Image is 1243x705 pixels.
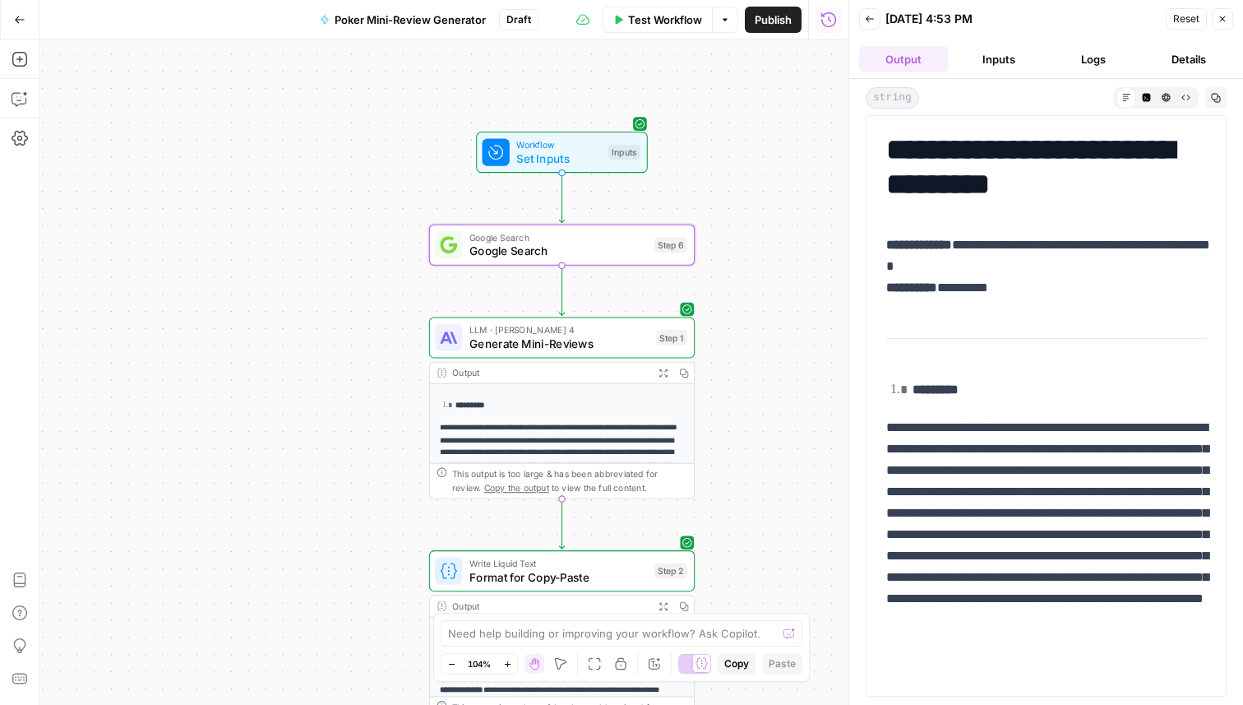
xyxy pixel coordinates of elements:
span: Poker Mini-Review Generator [335,12,486,28]
span: Write Liquid Text [469,556,648,570]
span: Test Workflow [628,12,702,28]
div: Step 1 [656,330,687,346]
g: Edge from step_6 to step_1 [559,266,564,316]
span: Paste [769,656,796,671]
div: Step 6 [654,237,687,253]
button: Paste [762,653,802,675]
span: LLM · [PERSON_NAME] 4 [469,323,649,337]
span: Generate Mini-Reviews [469,335,649,352]
span: Draft [506,12,531,27]
span: Copy [724,656,749,671]
span: Workflow [516,137,601,151]
div: Step 2 [654,564,687,579]
div: Google SearchGoogle SearchStep 6 [429,225,695,266]
button: Copy [718,653,756,675]
button: Publish [745,7,802,33]
span: Set Inputs [516,150,601,167]
span: 104% [468,657,491,670]
button: Details [1144,46,1233,72]
div: WorkflowSet InputsInputs [429,132,695,173]
span: Publish [755,12,792,28]
button: Poker Mini-Review Generator [310,7,496,33]
button: Inputs [954,46,1043,72]
div: Output [452,366,648,380]
g: Edge from start to step_6 [559,173,564,223]
div: Inputs [608,145,640,160]
button: Reset [1166,8,1207,30]
button: Test Workflow [603,7,712,33]
span: Reset [1173,12,1199,26]
span: Format for Copy-Paste [469,568,648,586]
div: Output [452,600,648,614]
span: Copy the output [484,483,549,494]
g: Edge from step_1 to step_2 [559,499,564,550]
span: Google Search [469,243,648,260]
div: This output is too large & has been abbreviated for review. to view the full content. [452,467,687,494]
span: string [866,87,919,109]
button: Output [859,46,948,72]
span: Google Search [469,230,648,244]
button: Logs [1050,46,1139,72]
